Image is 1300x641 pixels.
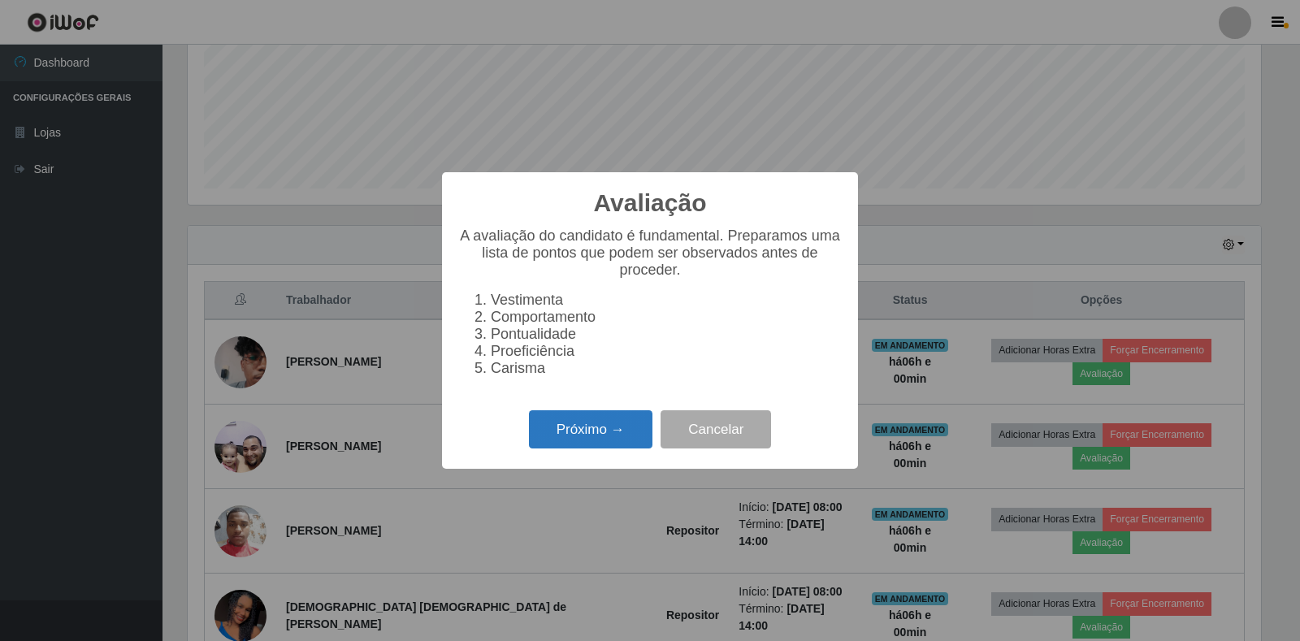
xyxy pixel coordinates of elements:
[529,410,652,448] button: Próximo →
[491,343,842,360] li: Proeficiência
[491,292,842,309] li: Vestimenta
[458,227,842,279] p: A avaliação do candidato é fundamental. Preparamos uma lista de pontos que podem ser observados a...
[491,326,842,343] li: Pontualidade
[491,309,842,326] li: Comportamento
[491,360,842,377] li: Carisma
[594,188,707,218] h2: Avaliação
[661,410,771,448] button: Cancelar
